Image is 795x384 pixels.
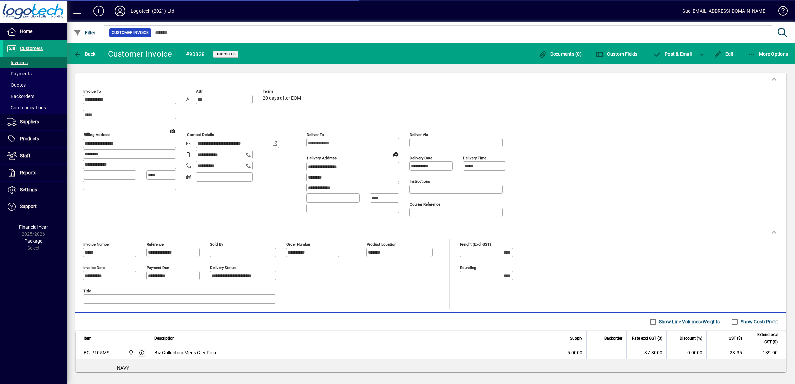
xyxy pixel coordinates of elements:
button: Custom Fields [594,48,639,60]
a: Products [3,131,67,147]
span: Item [84,335,92,342]
span: Biz Collection Mens City Polo [154,349,216,356]
mat-label: Payment due [147,265,169,270]
span: Communications [7,105,46,110]
label: Show Cost/Profit [739,319,778,325]
button: Add [88,5,109,17]
mat-label: Deliver To [307,132,324,137]
td: 189.00 [746,346,786,359]
span: Discount (%) [680,335,702,342]
span: Package [24,238,42,244]
mat-label: Attn [196,89,203,94]
span: Suppliers [20,119,39,124]
a: Invoices [3,57,67,68]
div: 37.8000 [631,349,662,356]
span: Description [154,335,175,342]
mat-label: Deliver via [410,132,428,137]
mat-label: Order number [286,242,310,247]
div: Logotech (2021) Ltd [131,6,174,16]
span: Reports [20,170,36,175]
span: Home [20,29,32,34]
span: Backorder [604,335,622,342]
span: 5.0000 [567,349,583,356]
td: 0.0000 [666,346,706,359]
button: Documents (0) [537,48,583,60]
a: Quotes [3,79,67,91]
mat-label: Delivery date [410,156,432,160]
mat-label: Product location [367,242,396,247]
span: Extend excl GST ($) [750,331,778,346]
label: Show Line Volumes/Weights [658,319,720,325]
span: Financial Year [19,224,48,230]
button: Back [72,48,97,60]
mat-label: Delivery status [210,265,236,270]
a: Reports [3,165,67,181]
span: Customers [20,46,43,51]
span: Settings [20,187,37,192]
mat-label: Reference [147,242,164,247]
span: Invoices [7,60,28,65]
mat-label: Invoice date [83,265,105,270]
span: Rate excl GST ($) [632,335,662,342]
div: Customer Invoice [108,49,172,59]
mat-label: Title [83,289,91,293]
mat-label: Invoice number [83,242,110,247]
a: Payments [3,68,67,79]
span: Payments [7,71,32,76]
a: Support [3,198,67,215]
span: Support [20,204,37,209]
span: Staff [20,153,30,158]
a: Knowledge Base [773,1,787,23]
span: Documents (0) [539,51,582,57]
span: ost & Email [653,51,692,57]
mat-label: Instructions [410,179,430,184]
a: View on map [391,149,401,159]
span: Filter [74,30,96,35]
span: Customer Invoice [112,29,149,36]
span: P [665,51,668,57]
span: Custom Fields [596,51,638,57]
a: Suppliers [3,114,67,130]
span: Central [127,349,134,356]
td: 28.35 [706,346,746,359]
a: Settings [3,182,67,198]
a: View on map [167,125,178,136]
span: Unposted [216,52,236,56]
div: Sue [EMAIL_ADDRESS][DOMAIN_NAME] [682,6,767,16]
button: Post & Email [650,48,695,60]
span: Quotes [7,82,26,88]
button: More Options [746,48,790,60]
mat-label: Sold by [210,242,223,247]
button: Edit [712,48,735,60]
div: #90328 [186,49,205,60]
a: Home [3,23,67,40]
button: Filter [72,27,97,39]
mat-label: Rounding [460,265,476,270]
span: Edit [714,51,734,57]
mat-label: Courier Reference [410,202,440,207]
span: 20 days after EOM [263,96,301,101]
span: More Options [748,51,788,57]
div: NAVY 5 x size L [76,359,786,383]
mat-label: Freight (excl GST) [460,242,491,247]
a: Backorders [3,91,67,102]
a: Staff [3,148,67,164]
button: Profile [109,5,131,17]
app-page-header-button: Back [67,48,103,60]
span: Backorders [7,94,34,99]
div: BC-P105MS [84,349,109,356]
span: Back [74,51,96,57]
a: Communications [3,102,67,113]
span: Supply [570,335,582,342]
span: GST ($) [729,335,742,342]
span: Products [20,136,39,141]
mat-label: Invoice To [83,89,101,94]
mat-label: Delivery time [463,156,486,160]
span: Terms [263,89,303,94]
